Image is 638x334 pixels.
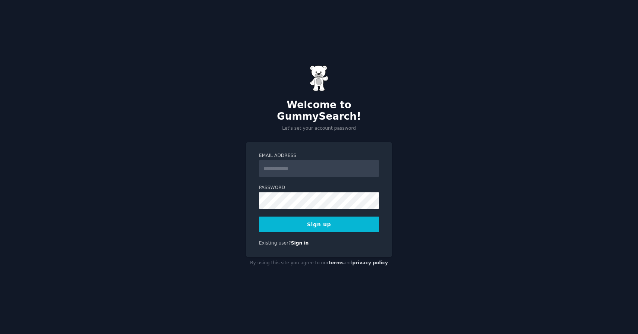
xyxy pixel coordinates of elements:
[246,257,392,269] div: By using this site you agree to our and
[259,152,379,159] label: Email Address
[352,260,388,265] a: privacy policy
[246,125,392,132] p: Let's set your account password
[246,99,392,123] h2: Welcome to GummySearch!
[310,65,328,91] img: Gummy Bear
[329,260,344,265] a: terms
[259,240,291,246] span: Existing user?
[291,240,309,246] a: Sign in
[259,185,379,191] label: Password
[259,217,379,232] button: Sign up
